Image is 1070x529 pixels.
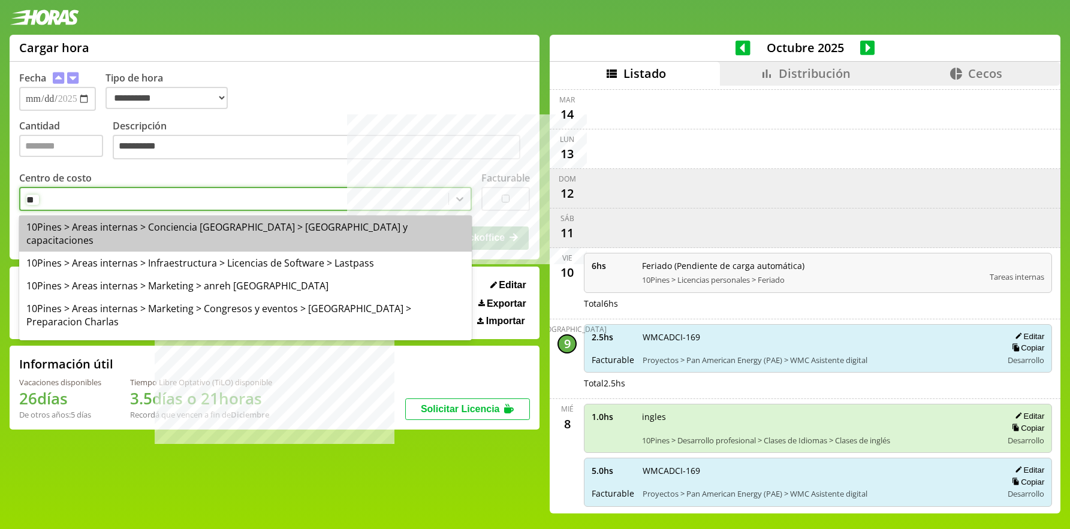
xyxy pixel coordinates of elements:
[557,223,577,243] div: 11
[528,324,607,334] div: [DEMOGRAPHIC_DATA]
[550,86,1060,512] div: scrollable content
[499,280,526,291] span: Editar
[592,354,634,365] span: Facturable
[486,316,525,327] span: Importar
[584,298,1052,309] div: Total 6 hs
[19,388,101,409] h1: 26 días
[559,95,575,105] div: mar
[592,465,634,476] span: 5.0 hs
[1008,343,1044,353] button: Copiar
[19,297,472,333] div: 10Pines > Areas internas > Marketing > Congresos y eventos > [GEOGRAPHIC_DATA] > Preparacion Charlas
[592,331,634,343] span: 2.5 hs
[642,274,981,285] span: 10Pines > Licencias personales > Feriado
[19,274,472,297] div: 10Pines > Areas internas > Marketing > anreh [GEOGRAPHIC_DATA]
[623,65,666,81] span: Listado
[19,216,472,252] div: 10Pines > Areas internas > Conciencia [GEOGRAPHIC_DATA] > [GEOGRAPHIC_DATA] y capacitaciones
[643,331,994,343] span: WMCADCI-169
[592,488,634,499] span: Facturable
[487,279,530,291] button: Editar
[560,134,574,144] div: lun
[19,252,472,274] div: 10Pines > Areas internas > Infraestructura > Licencias de Software > Lastpass
[1011,411,1044,421] button: Editar
[113,119,530,163] label: Descripción
[559,174,576,184] div: dom
[1008,435,1044,446] span: Desarrollo
[19,333,472,369] div: 10Pines > Areas internas > Marketing > Webinar > Webinar Tecnicas Avanzadas de Diseño - Parte 1 -...
[779,65,851,81] span: Distribución
[106,87,228,109] select: Tipo de hora
[130,409,272,420] div: Recordá que vencen a fin de
[405,398,530,420] button: Solicitar Licencia
[560,213,574,223] div: sáb
[113,135,520,160] textarea: Descripción
[557,105,577,124] div: 14
[557,334,577,353] div: 9
[642,435,994,446] span: 10Pines > Desarrollo profesional > Clases de Idiomas > Clases de inglés
[1008,355,1044,365] span: Desarrollo
[19,377,101,388] div: Vacaciones disponibles
[19,135,103,157] input: Cantidad
[130,388,272,409] h1: 3.5 días o 21 horas
[557,263,577,282] div: 10
[750,40,860,56] span: Octubre 2025
[19,356,113,372] h2: Información útil
[19,171,92,185] label: Centro de costo
[481,171,530,185] label: Facturable
[130,377,272,388] div: Tiempo Libre Optativo (TiLO) disponible
[421,404,500,414] span: Solicitar Licencia
[1008,488,1044,499] span: Desarrollo
[1011,465,1044,475] button: Editar
[1008,423,1044,433] button: Copiar
[562,253,572,263] div: vie
[1008,477,1044,487] button: Copiar
[643,355,994,365] span: Proyectos > Pan American Energy (PAE) > WMC Asistente digital
[19,40,89,56] h1: Cargar hora
[487,298,526,309] span: Exportar
[643,465,994,476] span: WMCADCI-169
[561,404,574,414] div: mié
[990,271,1044,282] span: Tareas internas
[19,409,101,420] div: De otros años: 5 días
[584,377,1052,389] div: Total 2.5 hs
[19,71,46,84] label: Fecha
[968,65,1002,81] span: Cecos
[592,411,634,422] span: 1.0 hs
[475,298,530,310] button: Exportar
[642,411,994,422] span: ingles
[10,10,79,25] img: logotipo
[231,409,269,420] b: Diciembre
[643,488,994,499] span: Proyectos > Pan American Energy (PAE) > WMC Asistente digital
[642,260,981,271] span: Feriado (Pendiente de carga automática)
[106,71,237,111] label: Tipo de hora
[19,119,113,163] label: Cantidad
[592,260,634,271] span: 6 hs
[557,414,577,433] div: 8
[1011,331,1044,341] button: Editar
[557,184,577,203] div: 12
[557,144,577,164] div: 13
